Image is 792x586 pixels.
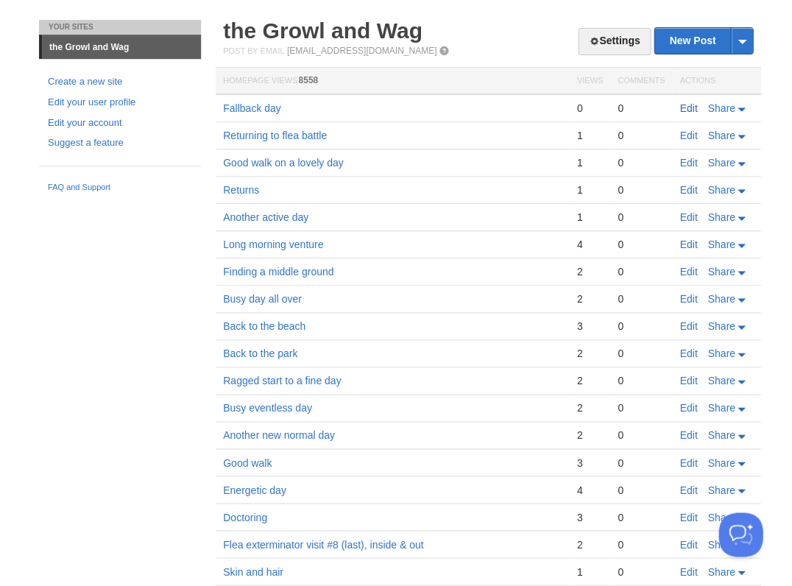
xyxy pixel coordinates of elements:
div: 0 [618,320,665,333]
div: 0 [618,565,665,578]
span: Share [707,266,735,278]
a: Good walk on a lovely day [223,157,343,169]
div: 0 [576,102,602,115]
div: 2 [576,537,602,551]
div: 0 [618,265,665,278]
a: Busy day all over [223,293,302,305]
div: 0 [618,483,665,496]
a: Finding a middle ground [223,266,333,278]
a: Edit [679,375,697,386]
a: the Growl and Wag [42,35,201,59]
th: Homepage Views [216,68,569,95]
div: 2 [576,374,602,387]
div: 2 [576,292,602,306]
a: Edit [679,130,697,141]
a: Good walk [223,456,272,468]
th: Actions [672,68,760,95]
a: Edit [679,511,697,523]
div: 0 [618,211,665,224]
span: Share [707,511,735,523]
span: Share [707,320,735,332]
div: 4 [576,483,602,496]
div: 1 [576,156,602,169]
a: Energetic day [223,484,286,495]
span: Share [707,130,735,141]
a: New Post [654,28,752,54]
a: Another active day [223,211,308,223]
a: Returns [223,184,259,196]
div: 3 [576,456,602,469]
a: Back to the beach [223,320,305,332]
span: Share [707,347,735,359]
th: Views [569,68,609,95]
a: Edit [679,102,697,114]
a: Edit [679,211,697,223]
a: Edit [679,456,697,468]
div: 2 [576,265,602,278]
span: Share [707,402,735,414]
a: Suggest a feature [48,135,192,151]
li: Your Sites [39,20,201,35]
a: Edit your account [48,116,192,131]
a: Edit [679,402,697,414]
a: Edit [679,266,697,278]
span: 8558 [298,75,318,85]
span: Share [707,102,735,114]
div: 0 [618,183,665,197]
a: Back to the park [223,347,297,359]
span: Share [707,184,735,196]
a: Ragged start to a fine day [223,375,341,386]
div: 0 [618,374,665,387]
div: 0 [618,401,665,414]
div: 0 [618,537,665,551]
div: 0 [618,428,665,442]
div: 0 [618,456,665,469]
span: Share [707,456,735,468]
th: Comments [610,68,672,95]
a: Create a new site [48,74,192,90]
span: Post by Email [223,46,284,55]
a: Edit [679,538,697,550]
a: Edit [679,429,697,441]
a: Busy eventless day [223,402,312,414]
a: Long morning venture [223,239,323,250]
span: Share [707,293,735,305]
div: 2 [576,428,602,442]
a: Edit your user profile [48,95,192,110]
span: Share [707,538,735,550]
div: 2 [576,347,602,360]
div: 3 [576,320,602,333]
div: 2 [576,401,602,414]
span: Share [707,211,735,223]
div: 1 [576,129,602,142]
a: Flea exterminator visit #8 (last), inside & out [223,538,423,550]
div: 0 [618,156,665,169]
div: 3 [576,510,602,523]
a: Returning to flea battle [223,130,327,141]
div: 0 [618,292,665,306]
div: 4 [576,238,602,251]
div: 1 [576,211,602,224]
a: Edit [679,347,697,359]
div: 0 [618,347,665,360]
a: Edit [679,565,697,577]
span: Share [707,429,735,441]
a: Edit [679,293,697,305]
div: 1 [576,565,602,578]
a: Edit [679,239,697,250]
div: 0 [618,510,665,523]
span: Share [707,565,735,577]
div: 0 [618,102,665,115]
a: FAQ and Support [48,181,192,194]
a: Another new normal day [223,429,335,441]
span: Share [707,375,735,386]
a: the Growl and Wag [223,18,422,43]
a: [EMAIL_ADDRESS][DOMAIN_NAME] [287,46,436,56]
a: Edit [679,184,697,196]
a: Edit [679,484,697,495]
a: Fallback day [223,102,281,114]
span: Share [707,239,735,250]
div: 0 [618,129,665,142]
div: 1 [576,183,602,197]
a: Edit [679,320,697,332]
